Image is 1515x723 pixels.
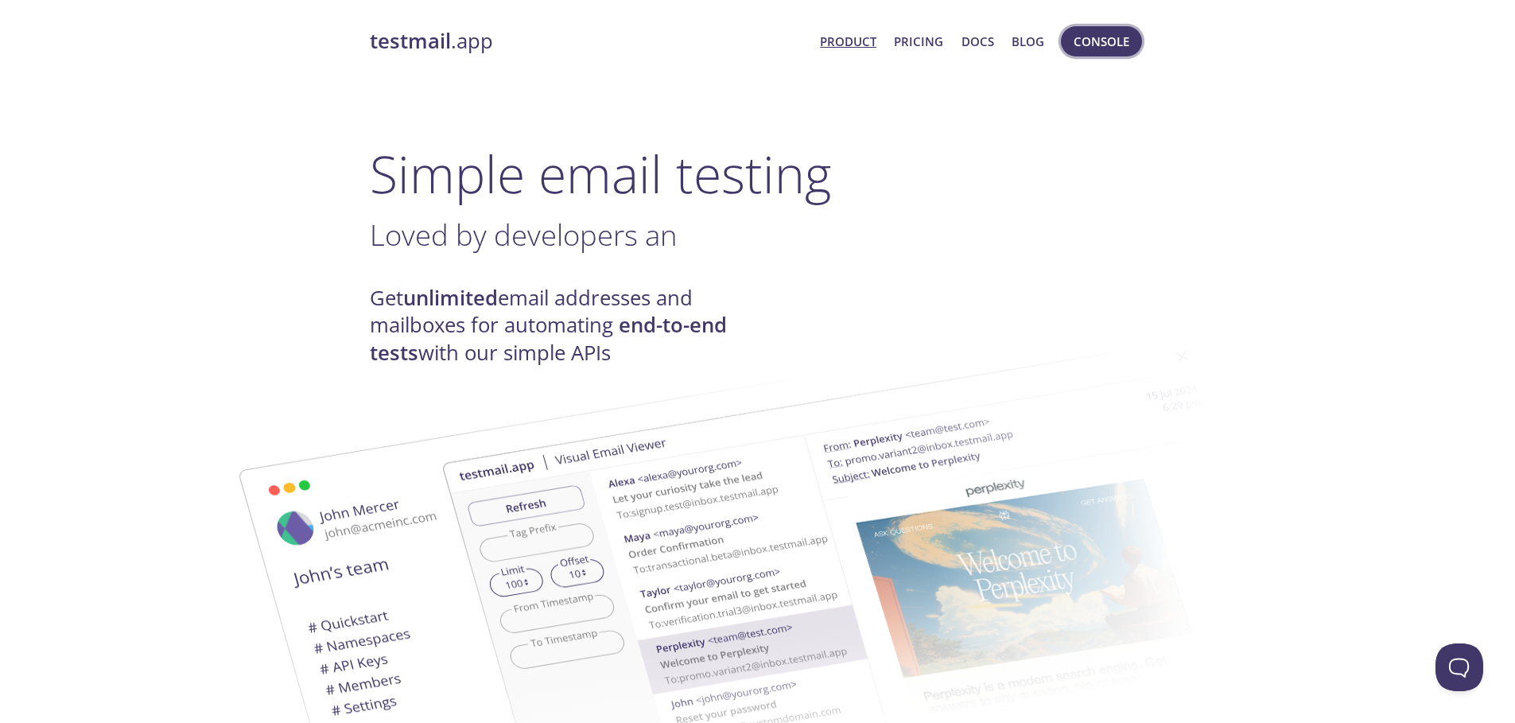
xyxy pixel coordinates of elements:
span: Console [1074,31,1129,52]
strong: testmail [370,27,451,55]
button: Console [1061,26,1142,56]
a: Docs [961,31,994,52]
a: testmail.app [370,28,808,55]
a: Product [820,31,876,52]
strong: unlimited [403,284,498,312]
strong: end-to-end tests [370,311,727,366]
a: Pricing [894,31,943,52]
iframe: Help Scout Beacon - Open [1435,643,1483,691]
a: Blog [1012,31,1044,52]
h4: Get email addresses and mailboxes for automating with our simple APIs [370,285,758,367]
h1: Simple email testing [370,143,1146,204]
span: Loved by developers an [370,215,677,255]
